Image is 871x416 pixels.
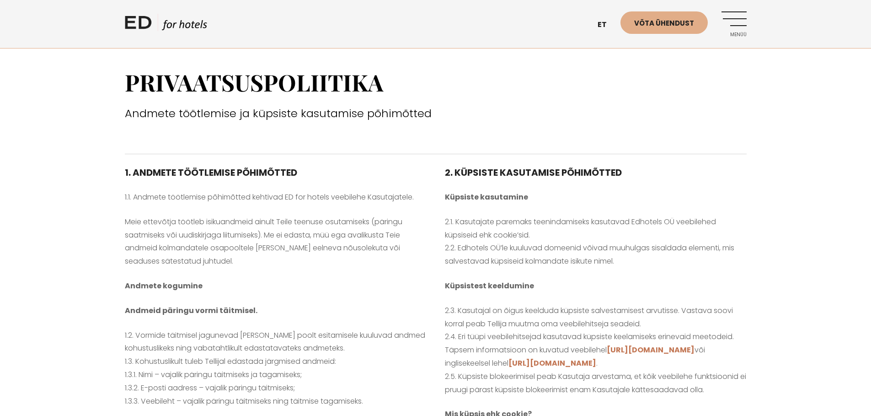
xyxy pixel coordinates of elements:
p: 1.2. Vormide täitmisel jagunevad [PERSON_NAME] poolt esitamisele kuuluvad andmed kohustuslikeks n... [125,329,427,408]
a: ED HOTELS [125,14,207,37]
strong: Küpsistest keeldumine [445,281,534,291]
p: 2.1. Kasutajate paremaks teenindamiseks kasutavad Edhotels OÜ veebilehed küpsiseid ehk cookie’sid... [445,216,747,268]
h4: 2. KÜPSISTE KASUTAMISE PÕHIMÕTTED [445,166,747,179]
a: [URL][DOMAIN_NAME] [508,358,596,368]
a: [URL][DOMAIN_NAME] [607,345,695,355]
a: Võta ühendust [620,11,708,34]
strong: Andmete kogumine [125,281,203,291]
a: et [593,14,620,36]
strong: Küpsiste kasutamine [445,192,528,202]
h3: Andmete töötlemise ja küpsiste kasutamise põhimõtted [125,105,747,122]
a: Menüü [721,11,747,37]
h1: Privaatsuspoliitika [125,69,747,96]
span: Menüü [721,32,747,38]
p: 1.1. Andmete töötlemise põhimõtted kehtivad ED for hotels veebilehe Kasutajatele. [125,191,427,204]
p: Meie ettevõtja töötleb isikuandmeid ainult Teile teenuse osutamiseks (päringu saatmiseks või uudi... [125,216,427,268]
strong: Andmeid päringu vormi täitmisel. [125,305,257,316]
h4: 1. ANDMETE TÖÖTLEMISE PÕHIMÕTTED [125,166,427,179]
p: 2.3. Kasutajal on õigus keelduda küpsiste salvestamisest arvutisse. Vastava soovi korral peab Tel... [445,304,747,397]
